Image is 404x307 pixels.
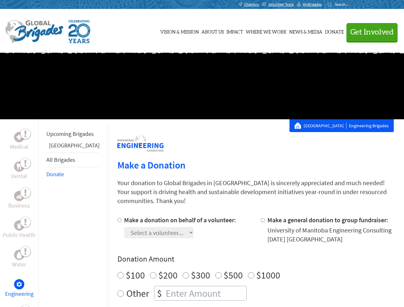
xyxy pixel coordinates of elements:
[17,251,22,258] img: Water
[14,250,24,260] div: Water
[244,2,259,7] span: Chapters
[3,220,36,240] a: Public HealthPublic Health
[3,231,36,240] p: Public Health
[46,153,99,167] li: All Brigades
[10,132,28,151] a: MedicalMedical
[256,269,280,281] label: $1000
[164,286,246,300] input: Enter Amount
[46,130,94,138] a: Upcoming Brigades
[11,161,27,181] a: DentalDental
[17,163,22,169] img: Dental
[10,142,28,151] p: Medical
[14,220,24,231] div: Public Health
[191,269,210,281] label: $300
[117,159,394,171] h2: Make a Donation
[49,142,99,149] a: [GEOGRAPHIC_DATA]
[17,135,22,140] img: Medical
[117,135,163,152] img: logo-engineering.png
[154,286,164,300] div: $
[14,132,24,142] div: Medical
[325,15,344,47] a: Donate
[124,216,236,224] label: Make a donation on behalf of a volunteer:
[12,250,26,269] a: WaterWater
[46,141,99,153] li: Guatemala
[8,201,30,210] p: Business
[202,15,224,47] a: About Us
[335,2,353,7] input: Search...
[295,122,389,129] div: Engineering Brigades
[117,178,394,205] p: Your donation to Global Brigades in [GEOGRAPHIC_DATA] is sincerely appreciated and much needed! Y...
[224,269,243,281] label: $500
[17,282,22,287] img: Engineering
[14,161,24,172] div: Dental
[268,2,294,7] span: Volunteer Tools
[267,216,388,224] label: Make a general donation to group fundraiser:
[11,172,27,181] p: Dental
[46,156,75,163] a: All Brigades
[158,269,178,281] label: $200
[14,279,24,289] div: Engineering
[126,286,149,301] label: Other
[246,15,287,47] a: Where We Work
[46,170,64,178] a: Donate
[5,279,34,298] a: EngineeringEngineering
[160,15,199,47] a: Vision & Mission
[304,122,346,129] a: [GEOGRAPHIC_DATA]
[17,193,22,199] img: Business
[350,28,394,36] span: Get Involved
[8,191,30,210] a: BusinessBusiness
[226,15,243,47] a: Impact
[117,254,394,264] h4: Donation Amount
[46,127,99,141] li: Upcoming Brigades
[68,20,90,43] img: Global Brigades Celebrating 20 Years
[5,20,63,43] img: Global Brigades Logo
[303,2,322,7] span: MyBrigades
[46,167,99,181] li: Donate
[14,191,24,201] div: Business
[17,222,22,229] img: Public Health
[5,289,34,298] p: Engineering
[346,23,398,41] button: Get Involved
[267,226,394,244] div: University of Manitoba Engineering Consulting [DATE] [GEOGRAPHIC_DATA]
[12,260,26,269] p: Water
[126,269,145,281] label: $100
[289,15,322,47] a: News & Media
